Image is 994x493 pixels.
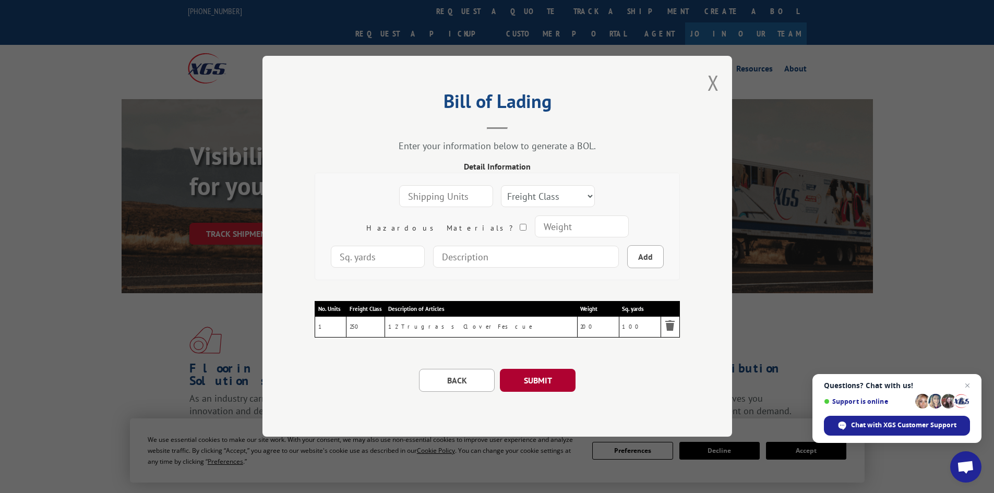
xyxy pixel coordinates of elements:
[824,398,912,405] span: Support is online
[500,369,576,392] button: SUBMIT
[346,317,385,338] td: 250
[534,215,628,237] input: Weight
[315,94,680,114] h2: Bill of Lading
[315,317,346,338] td: 1
[519,224,526,231] input: Hazardous Materials?
[433,246,619,268] input: Description
[708,69,719,97] button: Close modal
[824,381,970,390] span: Questions? Chat with us!
[399,185,493,207] input: Shipping Units
[824,416,970,436] div: Chat with XGS Customer Support
[627,245,664,268] button: Add
[331,246,425,268] input: Sq. yards
[851,420,956,430] span: Chat with XGS Customer Support
[315,140,680,152] div: Enter your information below to generate a BOL.
[577,317,619,338] td: 200
[366,223,526,233] label: Hazardous Materials?
[950,451,981,483] div: Open chat
[315,160,680,173] div: Detail Information
[619,302,661,317] th: Sq. yards
[664,320,676,332] img: Remove item
[315,302,346,317] th: No. Units
[419,369,495,392] button: BACK
[961,379,974,392] span: Close chat
[619,317,661,338] td: 100
[577,302,619,317] th: Weight
[385,302,577,317] th: Description of Articles
[385,317,577,338] td: 12' Trugrass Clover Fescue
[346,302,385,317] th: Freight Class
